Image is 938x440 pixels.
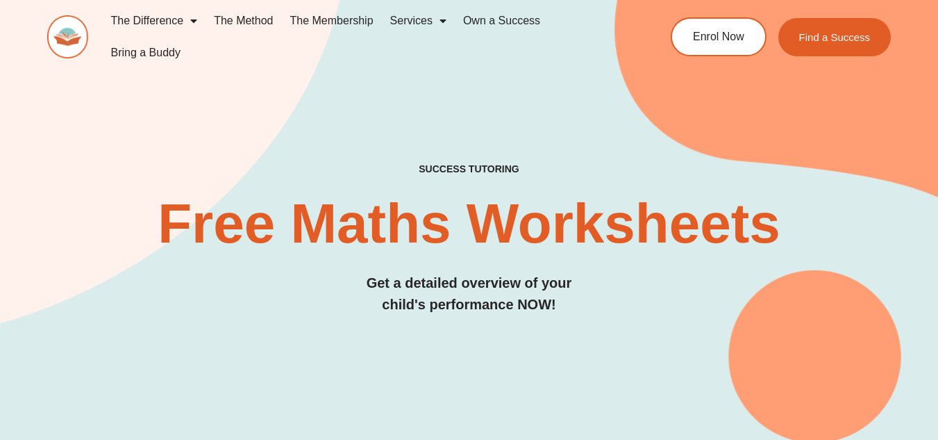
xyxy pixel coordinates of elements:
a: Enrol Now [671,17,767,56]
span: Find a Success [799,32,871,42]
a: The Method [206,5,281,37]
a: The Membership [282,5,382,37]
a: Find a Success [778,18,891,56]
a: Services [382,5,455,37]
h2: Free Maths Worksheets​ [47,196,891,252]
a: The Difference [102,5,206,37]
span: Enrol Now [693,31,744,42]
h4: SUCCESS TUTORING​ [47,163,891,175]
a: Own a Success [455,5,548,37]
h3: Get a detailed overview of your child's performance NOW! [47,272,891,316]
nav: Menu [102,5,622,69]
a: Bring a Buddy [102,37,189,69]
